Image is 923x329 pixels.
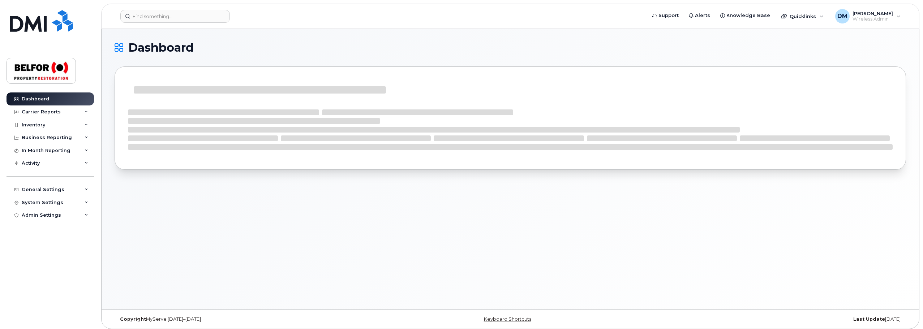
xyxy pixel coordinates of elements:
[120,316,146,322] strong: Copyright
[115,316,378,322] div: MyServe [DATE]–[DATE]
[642,316,906,322] div: [DATE]
[853,316,885,322] strong: Last Update
[128,42,194,53] span: Dashboard
[484,316,531,322] a: Keyboard Shortcuts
